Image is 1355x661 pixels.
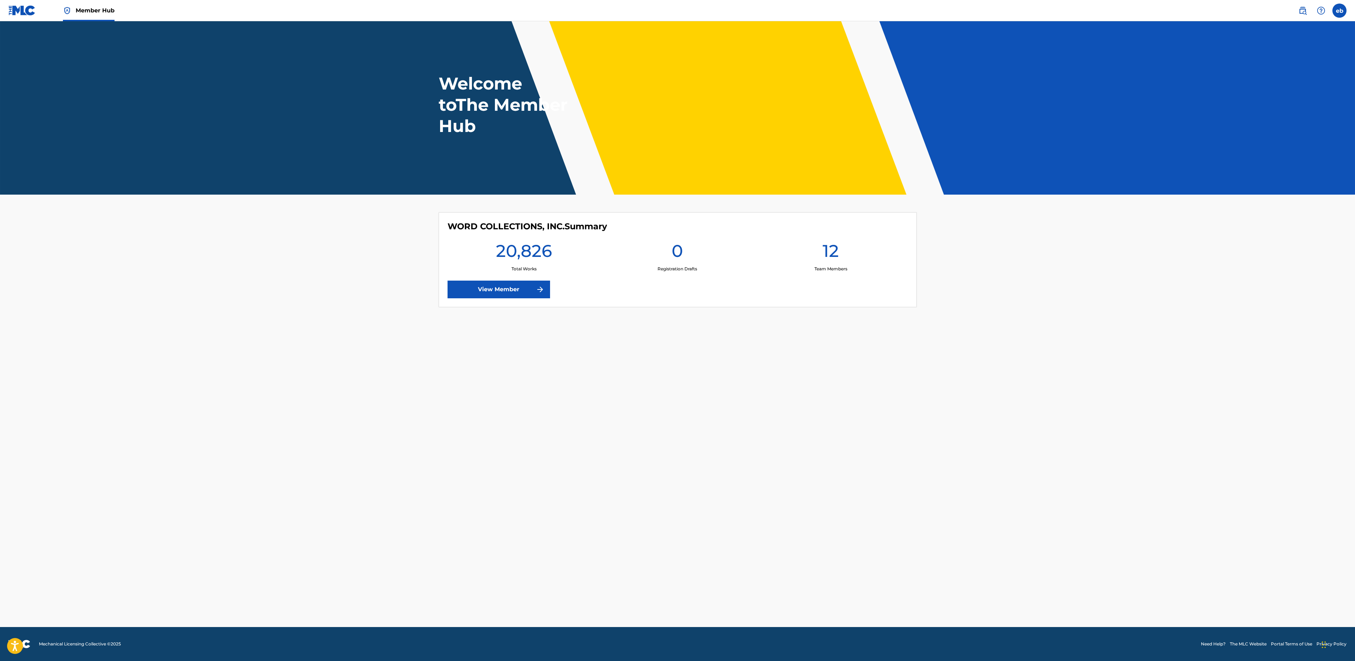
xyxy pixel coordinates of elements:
span: Mechanical Licensing Collective © 2025 [39,641,121,647]
img: MLC Logo [8,5,36,16]
img: logo [8,640,30,648]
img: search [1298,6,1307,15]
h4: WORD COLLECTIONS, INC. [448,221,607,232]
span: Member Hub [76,6,115,15]
img: Top Rightsholder [63,6,71,15]
a: Privacy Policy [1316,641,1347,647]
div: Help [1314,4,1328,18]
h1: 20,826 [496,240,552,266]
h1: Welcome to The Member Hub [439,73,571,137]
div: Drag [1322,634,1326,655]
p: Registration Drafts [658,266,697,272]
a: Need Help? [1201,641,1226,647]
h1: 0 [672,240,683,266]
a: Public Search [1296,4,1310,18]
a: The MLC Website [1230,641,1267,647]
img: f7272a7cc735f4ea7f67.svg [536,285,544,294]
iframe: Chat Widget [1320,627,1355,661]
img: help [1317,6,1325,15]
p: Team Members [814,266,847,272]
div: User Menu [1332,4,1347,18]
a: Portal Terms of Use [1271,641,1312,647]
h1: 12 [823,240,839,266]
p: Total Works [512,266,537,272]
a: View Member [448,281,550,298]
